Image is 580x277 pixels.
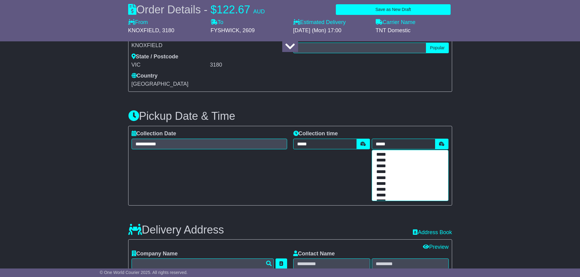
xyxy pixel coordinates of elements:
span: © One World Courier 2025. All rights reserved. [100,270,188,275]
label: Company Name [132,251,178,257]
span: FYSHWICK [211,27,240,33]
a: Preview [423,244,448,250]
label: To [211,19,223,26]
div: [DATE] (Mon) 17:00 [293,27,370,34]
span: [GEOGRAPHIC_DATA] [132,81,188,87]
span: $ [211,3,217,16]
label: Estimated Delivery [293,19,370,26]
span: , 3180 [159,27,174,33]
label: Collection time [293,130,338,137]
label: From [128,19,148,26]
label: Collection Date [132,130,176,137]
span: AUD [253,9,265,15]
div: VIC [132,62,209,68]
button: Save as New Draft [336,4,450,15]
div: 3180 [210,62,287,68]
div: TNT Domestic [376,27,452,34]
span: KNOXFIELD [128,27,159,33]
h3: Pickup Date & Time [128,110,452,122]
label: Contact Name [293,251,335,257]
span: , 2609 [240,27,255,33]
div: KNOXFIELD [132,42,287,49]
label: Carrier Name [376,19,416,26]
h3: Delivery Address [128,224,224,236]
div: Order Details - [128,3,265,16]
span: 122.67 [217,3,250,16]
label: State / Postcode [132,54,178,60]
a: Address Book [413,229,452,235]
label: Country [132,73,158,79]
